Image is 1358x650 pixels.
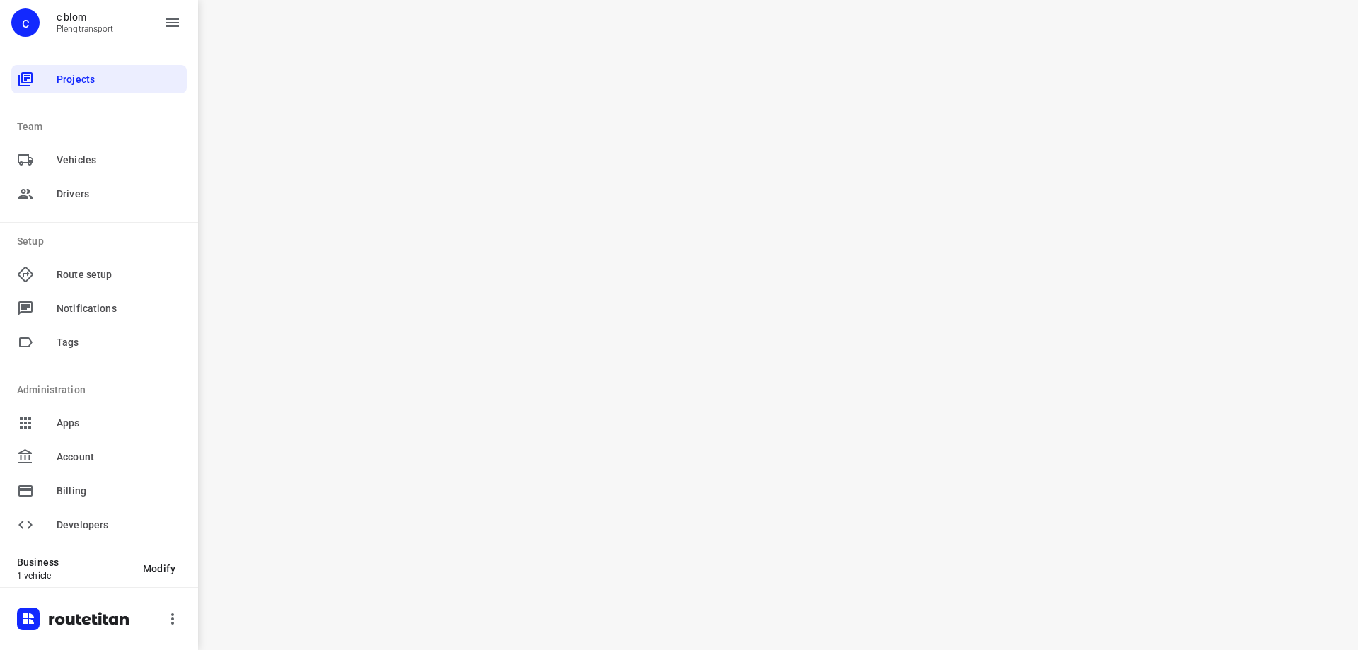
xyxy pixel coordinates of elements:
div: Projects [11,65,187,93]
span: Billing [57,484,181,499]
div: Notifications [11,294,187,323]
div: Billing [11,477,187,505]
div: Drivers [11,180,187,208]
p: Setup [17,234,187,249]
div: Developers [11,511,187,539]
p: Team [17,120,187,134]
span: Notifications [57,301,181,316]
p: c blom [57,11,114,23]
span: Modify [143,563,175,574]
div: c [11,8,40,37]
span: Vehicles [57,153,181,168]
div: Route setup [11,260,187,289]
span: Tags [57,335,181,350]
div: Apps [11,409,187,437]
div: Account [11,443,187,471]
span: Drivers [57,187,181,202]
span: Account [57,450,181,465]
span: Developers [57,518,181,533]
p: Business [17,557,132,568]
span: Apps [57,416,181,431]
p: Plengtransport [57,24,114,34]
p: Administration [17,383,187,397]
span: Projects [57,72,181,87]
div: Vehicles [11,146,187,174]
span: Route setup [57,267,181,282]
div: Tags [11,328,187,356]
button: Modify [132,556,187,581]
p: 1 vehicle [17,571,132,581]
